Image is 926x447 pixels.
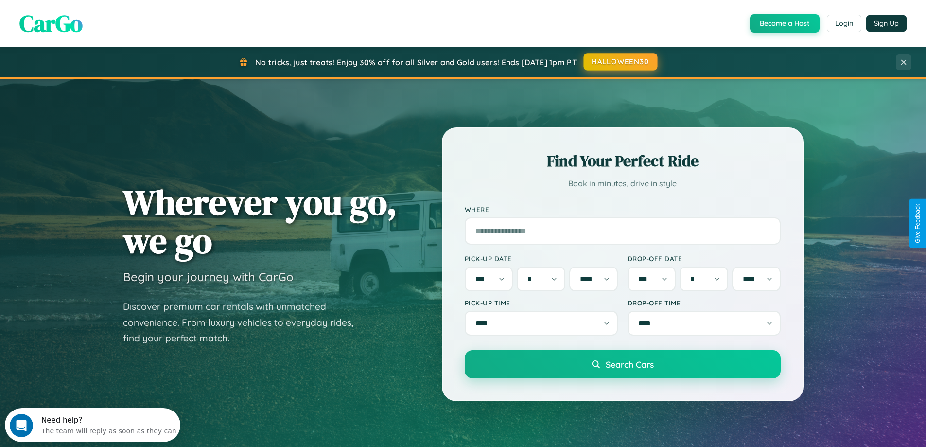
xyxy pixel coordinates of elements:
[5,408,180,442] iframe: Intercom live chat discovery launcher
[465,254,618,263] label: Pick-up Date
[36,16,172,26] div: The team will reply as soon as they can
[628,299,781,307] label: Drop-off Time
[465,177,781,191] p: Book in minutes, drive in style
[10,414,33,437] iframe: Intercom live chat
[123,183,397,260] h1: Wherever you go, we go
[4,4,181,31] div: Open Intercom Messenger
[255,57,578,67] span: No tricks, just treats! Enjoy 30% off for all Silver and Gold users! Ends [DATE] 1pm PT.
[750,14,820,33] button: Become a Host
[123,269,294,284] h3: Begin your journey with CarGo
[827,15,861,32] button: Login
[584,53,658,71] button: HALLOWEEN30
[465,350,781,378] button: Search Cars
[465,299,618,307] label: Pick-up Time
[866,15,907,32] button: Sign Up
[914,204,921,243] div: Give Feedback
[19,7,83,39] span: CarGo
[465,205,781,214] label: Where
[628,254,781,263] label: Drop-off Date
[606,359,654,370] span: Search Cars
[123,299,366,346] p: Discover premium car rentals with unmatched convenience. From luxury vehicles to everyday rides, ...
[465,150,781,172] h2: Find Your Perfect Ride
[36,8,172,16] div: Need help?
